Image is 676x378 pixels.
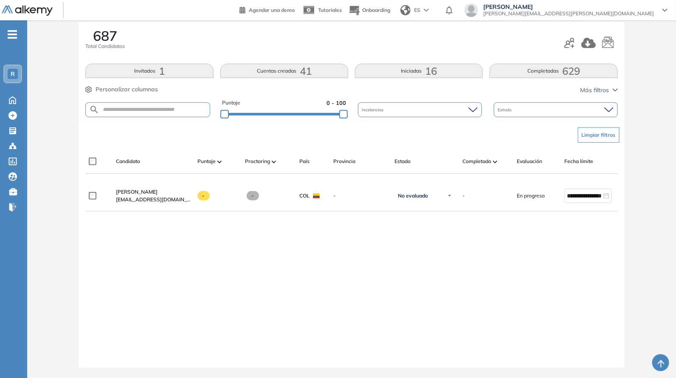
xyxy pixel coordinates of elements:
span: Total Candidatos [85,42,125,50]
span: Provincia [333,158,355,165]
img: world [400,5,411,15]
button: Iniciadas16 [355,64,483,78]
span: - [462,192,465,200]
span: [PERSON_NAME][EMAIL_ADDRESS][PERSON_NAME][DOMAIN_NAME] [483,10,654,17]
div: Estado [494,102,618,117]
span: [PERSON_NAME] [116,189,158,195]
span: - [247,191,259,200]
span: Candidato [116,158,140,165]
span: 0 - 100 [327,99,346,107]
span: COL [299,192,310,200]
i: - [8,34,17,35]
button: Invitados1 [85,64,213,78]
button: Cuentas creadas41 [220,64,348,78]
span: Proctoring [245,158,270,165]
span: Incidencias [362,107,386,113]
span: - [197,191,210,200]
img: [missing "en.ARROW_ALT" translation] [217,161,222,163]
span: Completado [462,158,491,165]
img: [missing "en.ARROW_ALT" translation] [493,161,497,163]
span: Fecha límite [564,158,593,165]
img: Ícono de flecha [447,193,452,198]
span: Evaluación [517,158,542,165]
button: Onboarding [349,1,390,20]
span: Tutoriales [318,7,342,13]
a: [PERSON_NAME] [116,188,191,196]
span: Puntaje [222,99,240,107]
span: [PERSON_NAME] [483,3,654,10]
a: Agendar una demo [239,4,295,14]
button: Limpiar filtros [578,127,620,143]
img: [missing "en.ARROW_ALT" translation] [272,161,276,163]
img: COL [313,193,320,198]
span: Puntaje [197,158,216,165]
span: No evaluado [398,192,428,199]
img: arrow [424,8,429,12]
span: País [299,158,310,165]
span: En progreso [517,192,545,200]
span: Personalizar columnas [96,85,158,94]
img: Logo [2,6,53,16]
span: R [11,71,15,77]
span: ES [414,6,420,14]
span: Onboarding [362,7,390,13]
span: - [333,192,388,200]
span: Agendar una demo [249,7,295,13]
button: Completadas629 [490,64,617,78]
button: Personalizar columnas [85,85,158,94]
span: [EMAIL_ADDRESS][DOMAIN_NAME] [116,196,191,203]
span: 687 [93,29,117,42]
button: Más filtros [580,86,618,95]
span: Más filtros [580,86,609,95]
div: Incidencias [358,102,482,117]
img: SEARCH_ALT [89,104,99,115]
span: Estado [498,107,514,113]
span: Estado [394,158,411,165]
